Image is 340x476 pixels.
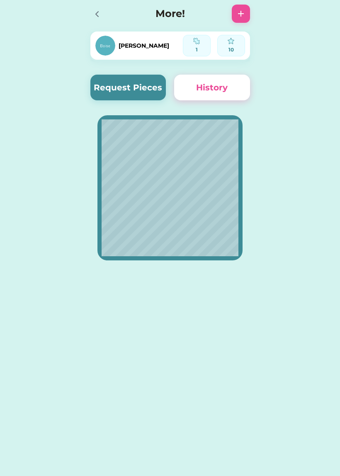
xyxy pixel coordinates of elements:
div: 1 [186,46,208,53]
h4: More! [117,6,223,21]
button: Request Pieces [90,75,166,100]
img: add%201.svg [236,9,246,19]
img: interface-favorite-star--reward-rating-rate-social-star-media-favorite-like-stars.svg [228,38,234,44]
div: 10 [220,46,242,53]
div: [PERSON_NAME] [119,41,169,50]
img: programming-module-puzzle-1--code-puzzle-module-programming-plugin-piece.svg [193,38,200,44]
button: History [174,75,250,100]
